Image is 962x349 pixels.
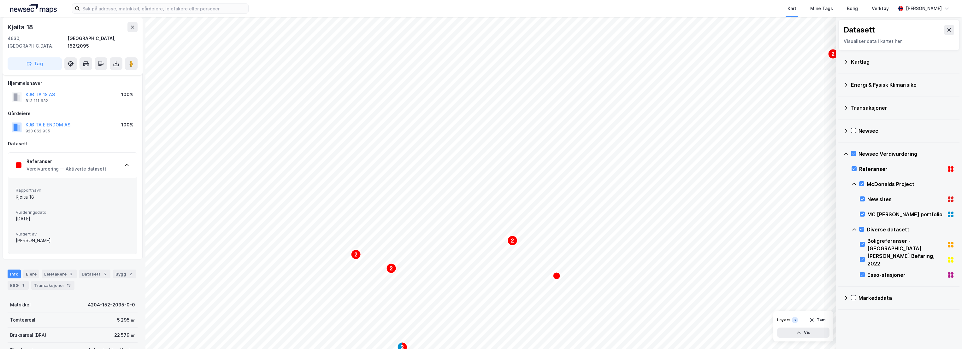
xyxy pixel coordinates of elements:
div: 9 [68,271,74,277]
div: New sites [867,195,944,203]
text: 2 [390,266,393,271]
text: 2 [355,252,357,257]
div: 4204-152-2095-0-0 [88,301,135,309]
img: logo.a4113a55bc3d86da70a041830d287a7e.svg [10,4,57,13]
div: 100% [121,91,133,98]
button: Tag [8,57,62,70]
text: 2 [511,238,514,243]
div: Markedsdata [859,294,954,302]
div: Mine Tags [810,5,833,12]
div: Matrikkel [10,301,31,309]
div: Bruksareal (BRA) [10,331,46,339]
div: McDonalds Project [867,180,954,188]
div: Bolig [847,5,858,12]
div: 2 [127,271,134,277]
button: Tøm [805,315,829,325]
div: 5 295 ㎡ [117,316,135,324]
text: 2 [832,51,835,57]
div: Map marker [351,249,361,259]
div: Bygg [113,270,136,278]
div: [GEOGRAPHIC_DATA], 152/2095 [68,35,138,50]
div: [PERSON_NAME] [16,237,129,244]
span: Vurderingsdato [16,210,129,215]
div: Datasett [844,25,875,35]
div: 13 [66,282,72,288]
span: Vurdert av [16,231,129,237]
div: Datasett [8,140,137,148]
div: MC [PERSON_NAME] portfolio [867,211,944,218]
div: Visualiser data i kartet her. [844,38,954,45]
div: Kartlag [851,58,954,66]
div: 100% [121,121,133,129]
div: Transaksjoner [851,104,954,112]
div: Referanser [859,165,944,173]
div: [PERSON_NAME] [906,5,942,12]
div: 22 579 ㎡ [114,331,135,339]
div: Hjemmelshaver [8,79,137,87]
div: Map marker [828,49,838,59]
div: Transaksjoner [31,281,74,290]
div: ESG [8,281,29,290]
span: Rapportnavn [16,188,129,193]
div: 923 862 935 [26,129,50,134]
div: Energi & Fysisk Klimarisiko [851,81,954,89]
div: 4630, [GEOGRAPHIC_DATA] [8,35,68,50]
div: Boligreferanser - [GEOGRAPHIC_DATA] [867,237,944,252]
div: 813 111 632 [26,98,48,103]
div: Layers [777,317,790,323]
div: Kontrollprogram for chat [930,319,962,349]
div: Leietakere [42,270,77,278]
div: 5 [102,271,108,277]
div: Referanser [27,158,106,165]
div: Eiere [23,270,39,278]
div: Datasett [79,270,110,278]
div: Esso-stasjoner [867,271,944,279]
button: Vis [777,328,829,338]
div: Verdivurdering — Aktiverte datasett [27,165,106,173]
div: Gårdeiere [8,110,137,117]
div: Map marker [386,263,396,273]
div: 1 [20,282,26,288]
div: Newsec [859,127,954,135]
div: Map marker [553,272,560,280]
div: Info [8,270,21,278]
div: Kart [788,5,796,12]
div: Kjøita 18 [8,22,34,32]
div: Kjøita 18 [16,193,129,201]
div: [PERSON_NAME] Befaring, 2022 [867,252,944,267]
div: Map marker [507,236,517,246]
div: Verktøy [872,5,889,12]
div: 6 [792,317,798,323]
iframe: Chat Widget [930,319,962,349]
div: [DATE] [16,215,129,223]
div: Newsec Verdivurdering [859,150,954,158]
input: Søk på adresse, matrikkel, gårdeiere, leietakere eller personer [80,4,248,13]
div: Diverse datasett [867,226,954,233]
div: Tomteareal [10,316,35,324]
